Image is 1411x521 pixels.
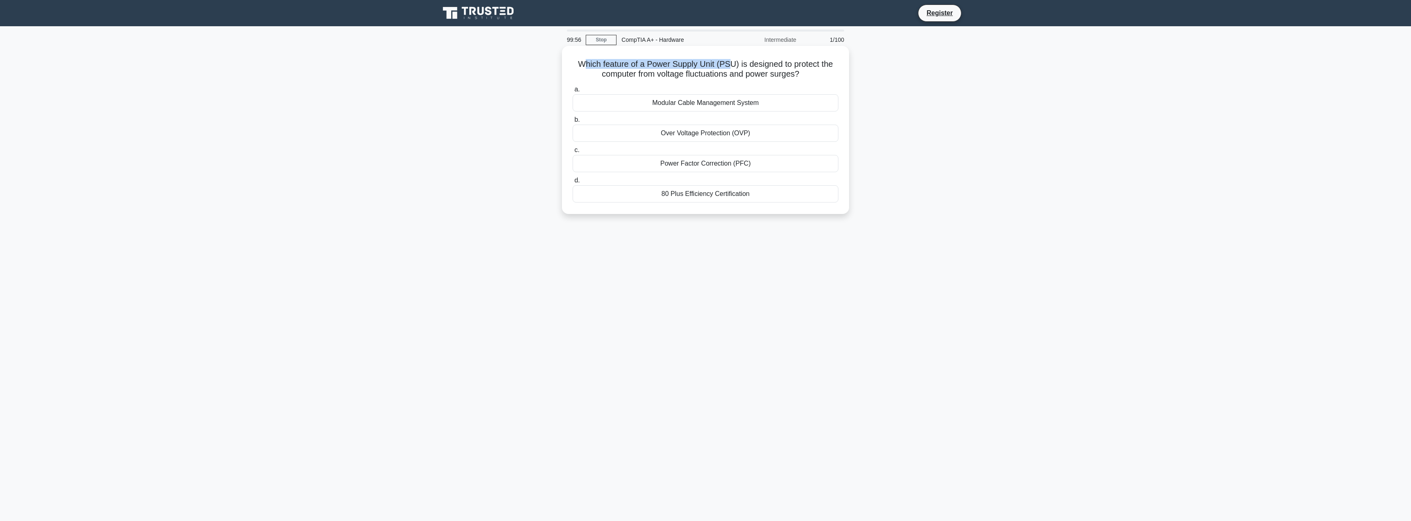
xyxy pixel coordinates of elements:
[573,155,838,172] div: Power Factor Correction (PFC)
[574,177,580,184] span: d.
[574,116,580,123] span: b.
[572,59,839,80] h5: Which feature of a Power Supply Unit (PSU) is designed to protect the computer from voltage fluct...
[562,32,586,48] div: 99:56
[574,86,580,93] span: a.
[729,32,801,48] div: Intermediate
[573,125,838,142] div: Over Voltage Protection (OVP)
[573,94,838,111] div: Modular Cable Management System
[586,35,616,45] a: Stop
[922,8,958,18] a: Register
[801,32,849,48] div: 1/100
[574,146,579,153] span: c.
[573,185,838,202] div: 80 Plus Efficiency Certification
[616,32,729,48] div: CompTIA A+ - Hardware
